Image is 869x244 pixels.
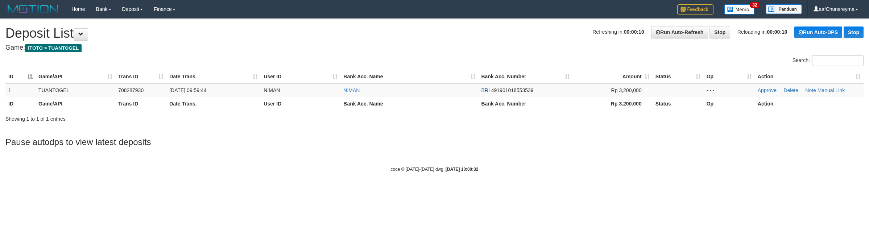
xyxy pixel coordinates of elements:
[766,4,802,14] img: panduan.png
[169,87,206,93] span: [DATE] 09:59:44
[446,167,478,172] strong: [DATE] 10:00:32
[5,83,36,97] td: 1
[118,87,144,93] span: 708287930
[166,70,261,83] th: Date Trans.: activate to sort column ascending
[343,87,360,93] a: NIMAN
[261,70,340,83] th: User ID: activate to sort column ascending
[653,70,704,83] th: Status: activate to sort column ascending
[651,26,708,38] a: Run Auto-Refresh
[624,29,644,35] strong: 00:00:10
[264,87,280,93] span: NIMAN
[573,97,653,110] th: Rp 3.200.000
[36,83,115,97] td: TUANTOGEL
[677,4,713,15] img: Feedback.jpg
[166,97,261,110] th: Date Trans.
[5,26,864,41] h1: Deposit List
[5,97,36,110] th: ID
[5,70,36,83] th: ID: activate to sort column descending
[481,87,490,93] span: BRI
[704,97,755,110] th: Op
[391,167,479,172] small: code © [DATE]-[DATE] dwg |
[25,44,82,52] span: ITOTO > TUANTOGEL
[709,26,730,38] a: Stop
[755,97,864,110] th: Action
[36,97,115,110] th: Game/API
[653,97,704,110] th: Status
[592,29,644,35] span: Refreshing in:
[5,4,61,15] img: MOTION_logo.png
[704,70,755,83] th: Op: activate to sort column ascending
[704,83,755,97] td: - - -
[479,70,573,83] th: Bank Acc. Number: activate to sort column ascending
[767,29,787,35] strong: 00:00:10
[737,29,787,35] span: Reloading in:
[793,55,864,66] label: Search:
[115,97,166,110] th: Trans ID
[794,26,842,38] a: Run Auto-DPS
[750,2,760,8] span: 32
[805,87,816,93] a: Note
[755,70,864,83] th: Action: activate to sort column ascending
[611,87,642,93] span: Rp 3,200,000
[5,44,864,51] h4: Game:
[36,70,115,83] th: Game/API: activate to sort column ascending
[340,70,478,83] th: Bank Acc. Name: activate to sort column ascending
[479,97,573,110] th: Bank Acc. Number
[783,87,798,93] a: Delete
[491,87,534,93] span: Copy 491901018553539 to clipboard
[115,70,166,83] th: Trans ID: activate to sort column ascending
[261,97,340,110] th: User ID
[5,112,357,123] div: Showing 1 to 1 of 1 entries
[758,87,777,93] a: Approve
[724,4,755,15] img: Button%20Memo.svg
[812,55,864,66] input: Search:
[5,137,864,147] h3: Pause autodps to view latest deposits
[573,70,653,83] th: Amount: activate to sort column ascending
[818,87,845,93] a: Manual Link
[844,26,864,38] a: Stop
[340,97,478,110] th: Bank Acc. Name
